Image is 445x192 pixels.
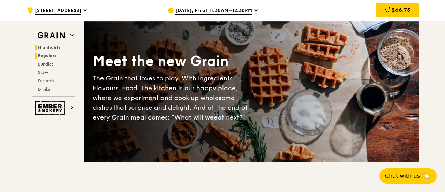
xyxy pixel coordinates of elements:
[175,7,252,15] span: [DATE], Fri at 11:30AM–12:30PM
[93,74,252,122] div: The Grain that loves to play. With ingredients. Flavours. Food. The kitchen is our happy place, w...
[38,87,50,92] span: Drinks
[38,45,60,50] span: Highlights
[38,78,54,83] span: Desserts
[423,172,431,180] span: 🦙
[214,114,245,121] span: eat next?”
[38,62,53,67] span: Bundles
[385,172,420,180] span: Chat with us
[38,70,48,75] span: Sides
[35,29,67,42] img: Grain web logo
[379,168,437,184] button: Chat with us🦙
[35,7,81,15] span: [STREET_ADDRESS]
[93,52,252,71] div: Meet the new Grain
[392,7,410,13] span: $66.75
[38,53,56,58] span: Regulars
[35,101,67,115] img: Ember Smokery web logo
